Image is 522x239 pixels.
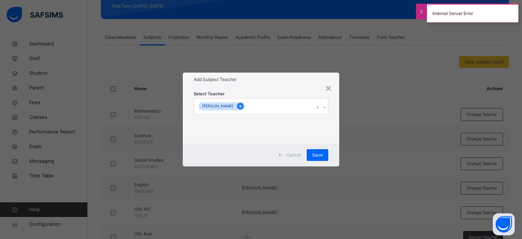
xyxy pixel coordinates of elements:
div: × [325,80,332,95]
span: Select Teacher [194,91,225,97]
span: Save [312,152,323,158]
span: Cancel [286,152,301,158]
button: Open asap [493,213,515,235]
div: [PERSON_NAME] [198,102,237,111]
h1: Add Subject Teacher [194,76,328,83]
div: Internal Server Error [427,4,518,22]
